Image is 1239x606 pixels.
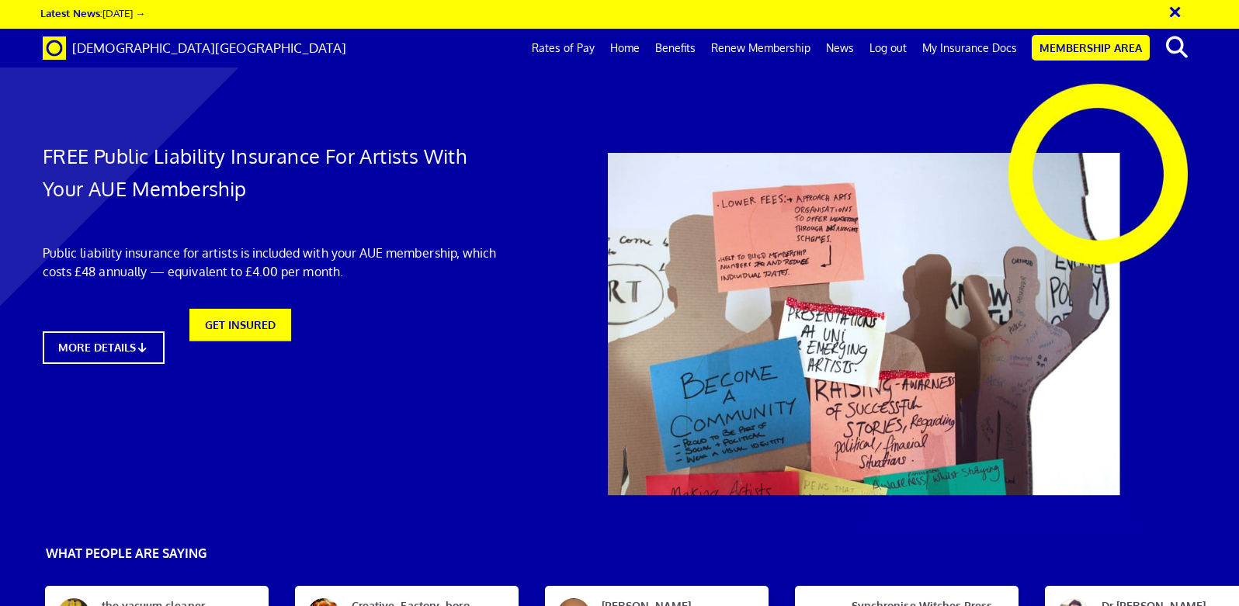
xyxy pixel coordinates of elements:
[647,29,703,68] a: Benefits
[43,244,510,281] p: Public liability insurance for artists is included with your AUE membership, which costs £48 annu...
[43,331,165,364] a: MORE DETAILS
[524,29,602,68] a: Rates of Pay
[1153,31,1200,64] button: search
[818,29,862,68] a: News
[862,29,914,68] a: Log out
[40,6,145,19] a: Latest News:[DATE] →
[1032,35,1150,61] a: Membership Area
[72,40,346,56] span: [DEMOGRAPHIC_DATA][GEOGRAPHIC_DATA]
[602,29,647,68] a: Home
[914,29,1025,68] a: My Insurance Docs
[31,29,358,68] a: Brand [DEMOGRAPHIC_DATA][GEOGRAPHIC_DATA]
[189,331,291,364] a: GET INSURED
[703,29,818,68] a: Renew Membership
[43,140,510,205] h1: FREE Public Liability Insurance For Artists With Your AUE Membership
[40,6,102,19] strong: Latest News:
